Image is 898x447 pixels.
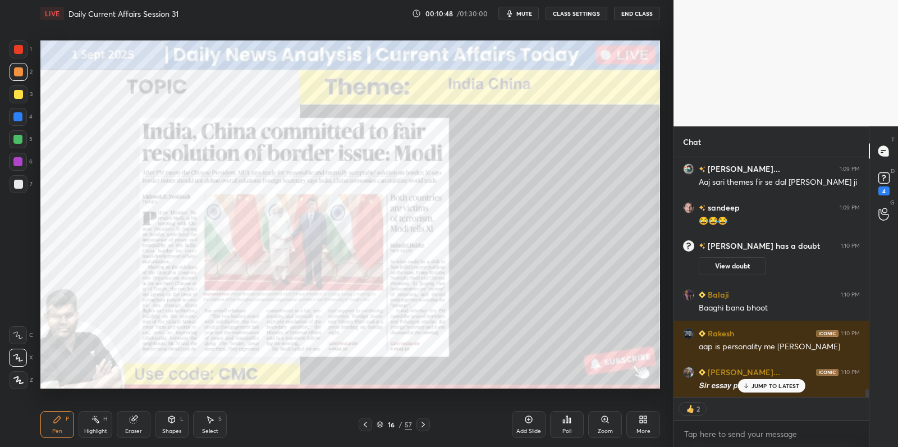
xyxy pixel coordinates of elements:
div: Poll [562,428,571,434]
div: H [103,416,107,422]
div: S [218,416,222,422]
div: Highlight [84,428,107,434]
p: G [890,198,895,207]
p: T [891,135,895,144]
div: 4 [9,108,33,126]
div: 6 [9,153,33,171]
div: L [180,416,184,422]
div: Z [10,371,33,389]
div: 2 [10,63,33,81]
p: D [891,167,895,175]
div: C [9,326,33,344]
button: CLASS SETTINGS [546,7,607,20]
div: grid [674,157,869,398]
h4: Daily Current Affairs Session 31 [68,8,178,19]
p: Chat [674,127,710,157]
div: 7 [10,175,33,193]
div: LIVE [40,7,64,20]
div: Eraser [125,428,142,434]
div: / [399,421,402,428]
div: 2 [696,404,700,413]
div: Shapes [162,428,181,434]
button: End Class [614,7,660,20]
div: 5 [9,130,33,148]
div: Select [202,428,218,434]
div: Pen [52,428,62,434]
span: mute [516,10,532,17]
div: 4 [878,186,890,195]
div: 3 [10,85,33,103]
button: mute [498,7,539,20]
p: JUMP TO LATEST [752,382,800,389]
div: Zoom [598,428,613,434]
div: 16 [386,421,397,428]
div: More [636,428,650,434]
div: Add Slide [516,428,541,434]
div: 57 [405,419,412,430]
div: P [66,416,69,422]
img: thumbs_up.png [685,403,696,414]
div: 1 [10,40,32,58]
button: View doubt [699,257,766,275]
div: X [9,349,33,367]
